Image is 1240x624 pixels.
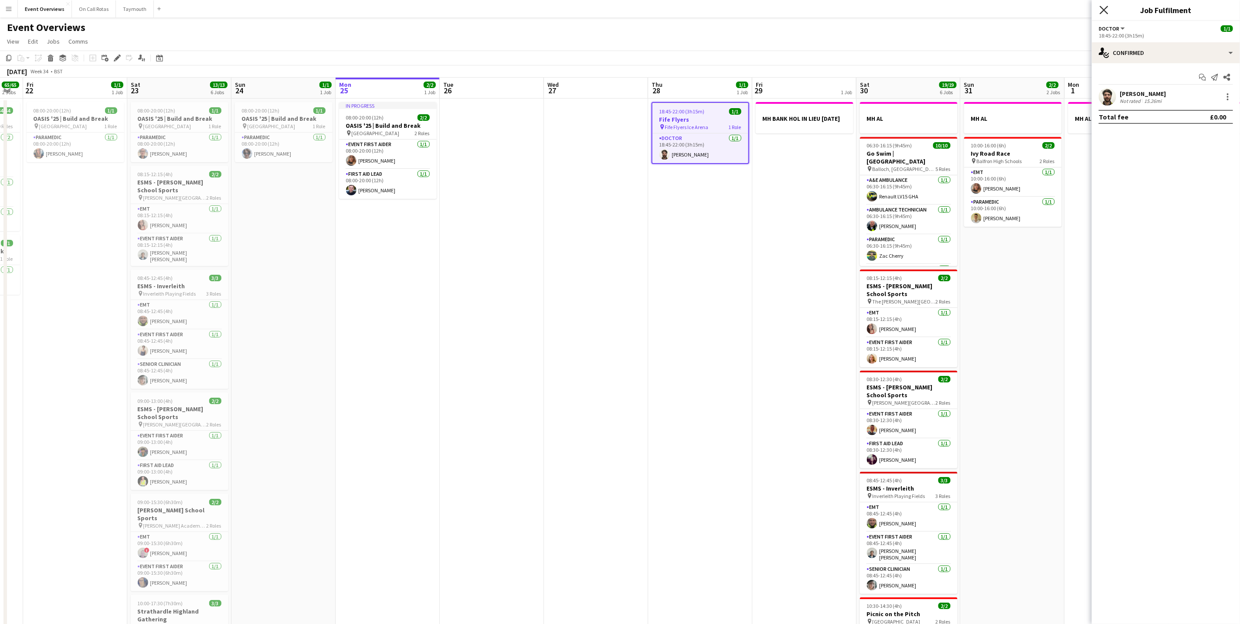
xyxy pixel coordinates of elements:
[131,359,228,389] app-card-role: Senior Clinician1/108:45-12:45 (4h)[PERSON_NAME]
[27,102,124,162] div: 08:00-20:00 (12h)1/1OASIS '25 | Build and Break [GEOGRAPHIC_DATA]1 RoleParamedic1/108:00-20:00 (1...
[131,269,228,389] app-job-card: 08:45-12:45 (4h)3/3ESMS - Inverleith Inverleith Playing Fields3 RolesEMT1/108:45-12:45 (4h)[PERSO...
[1043,142,1055,149] span: 2/2
[138,171,173,177] span: 08:15-12:15 (4h)
[860,102,958,133] app-job-card: MH AL
[131,506,228,522] h3: [PERSON_NAME] School Sports
[1046,82,1059,88] span: 2/2
[1092,4,1240,16] h3: Job Fulfilment
[235,81,245,89] span: Sun
[860,150,958,165] h3: Go Swim | [GEOGRAPHIC_DATA]
[7,38,19,45] span: View
[138,398,173,404] span: 09:00-13:00 (4h)
[1,240,13,246] span: 1/1
[756,81,763,89] span: Fri
[964,197,1062,227] app-card-role: Paramedic1/110:00-16:00 (6h)[PERSON_NAME]
[131,494,228,591] div: 09:00-15:30 (6h30m)2/2[PERSON_NAME] School Sports [PERSON_NAME] Academy Playing Fields2 RolesEMT1...
[964,137,1062,227] app-job-card: 10:00-16:00 (6h)2/2Ivy Road Race Balfron High Schools2 RolesEMT1/110:00-16:00 (6h)[PERSON_NAME]Pa...
[235,133,333,162] app-card-role: Paramedic1/108:00-20:00 (12h)[PERSON_NAME]
[242,107,280,114] span: 08:00-20:00 (12h)
[754,85,763,95] span: 29
[209,398,221,404] span: 2/2
[860,564,958,594] app-card-role: Senior Clinician1/108:45-12:45 (4h)[PERSON_NAME]
[144,548,149,553] span: !
[27,133,124,162] app-card-role: Paramedic1/108:00-20:00 (12h)[PERSON_NAME]
[131,234,228,266] app-card-role: Event First Aider1/108:15-12:15 (4h)[PERSON_NAME] [PERSON_NAME]
[418,114,430,121] span: 2/2
[131,607,228,623] h3: Strathardle Highland Gathering
[1068,102,1166,133] div: MH AL
[27,81,34,89] span: Fri
[131,81,140,89] span: Sat
[729,124,741,130] span: 1 Role
[873,298,936,305] span: The [PERSON_NAME][GEOGRAPHIC_DATA]
[971,142,1006,149] span: 10:00-16:00 (6h)
[207,290,221,297] span: 3 Roles
[28,38,38,45] span: Edit
[131,204,228,234] app-card-role: EMT1/108:15-12:15 (4h)[PERSON_NAME]
[338,85,351,95] span: 25
[339,140,437,169] app-card-role: Event First Aider1/108:00-20:00 (12h)[PERSON_NAME]
[1068,81,1080,89] span: Mon
[938,376,951,382] span: 2/2
[860,137,958,266] app-job-card: 06:30-16:15 (9h45m)10/10Go Swim | [GEOGRAPHIC_DATA] Balloch, [GEOGRAPHIC_DATA]5 RolesA&E Ambulanc...
[131,532,228,562] app-card-role: EMT1/109:00-15:30 (6h30m)![PERSON_NAME]
[665,124,709,130] span: Fife Flyers Ice Arena
[964,102,1062,133] div: MH AL
[3,36,23,47] a: View
[131,431,228,460] app-card-role: Event First Aider1/109:00-13:00 (4h)[PERSON_NAME]
[860,282,958,298] h3: ESMS - [PERSON_NAME] School Sports
[209,600,221,607] span: 3/3
[131,405,228,421] h3: ESMS - [PERSON_NAME] School Sports
[339,102,437,109] div: In progress
[24,36,41,47] a: Edit
[933,142,951,149] span: 10/10
[546,85,559,95] span: 27
[737,89,748,95] div: 1 Job
[936,298,951,305] span: 2 Roles
[65,36,92,47] a: Comms
[1099,32,1233,39] div: 18:45-22:00 (3h15m)
[860,338,958,367] app-card-role: Event First Aider1/108:15-12:15 (4h)[PERSON_NAME]
[313,123,326,130] span: 1 Role
[867,275,902,281] span: 08:15-12:15 (4h)
[652,81,662,89] span: Thu
[143,290,196,297] span: Inverleith Playing Fields
[860,610,958,618] h3: Picnic on the Pitch
[131,133,228,162] app-card-role: Paramedic1/108:00-20:00 (12h)[PERSON_NAME]
[867,142,912,149] span: 06:30-16:15 (9h45m)
[860,235,958,264] app-card-role: Paramedic1/106:30-16:15 (9h45m)Zac Cherry
[939,82,957,88] span: 19/19
[131,300,228,330] app-card-role: EMT1/108:45-12:45 (4h)[PERSON_NAME]
[1099,113,1128,121] div: Total fee
[860,264,958,357] app-card-role: Event First Aider6/6
[339,102,437,199] div: In progress08:00-20:00 (12h)2/2OASIS '25 | Build and Break [GEOGRAPHIC_DATA]2 RolesEvent First Ai...
[1047,89,1060,95] div: 2 Jobs
[841,89,852,95] div: 1 Job
[964,167,1062,197] app-card-role: EMT1/110:00-16:00 (6h)[PERSON_NAME]
[1142,98,1163,104] div: 15.26mi
[964,150,1062,157] h3: Ivy Road Race
[209,499,221,505] span: 2/2
[7,21,85,34] h1: Event Overviews
[210,82,228,88] span: 13/13
[339,122,437,130] h3: OASIS '25 | Build and Break
[1092,42,1240,63] div: Confirmed
[209,107,221,114] span: 1/1
[1068,115,1166,123] h3: MH AL
[131,166,228,266] div: 08:15-12:15 (4h)2/2ESMS - [PERSON_NAME] School Sports [PERSON_NAME][GEOGRAPHIC_DATA]2 RolesEMT1/1...
[938,275,951,281] span: 2/2
[131,392,228,490] div: 09:00-13:00 (4h)2/2ESMS - [PERSON_NAME] School Sports [PERSON_NAME][GEOGRAPHIC_DATA]2 RolesEvent ...
[352,130,400,136] span: [GEOGRAPHIC_DATA]
[1040,158,1055,164] span: 2 Roles
[131,562,228,591] app-card-role: Event First Aider1/109:00-15:30 (6h30m)[PERSON_NAME]
[1210,113,1226,121] div: £0.00
[860,383,958,399] h3: ESMS - [PERSON_NAME] School Sports
[143,522,207,529] span: [PERSON_NAME] Academy Playing Fields
[7,67,27,76] div: [DATE]
[18,0,72,17] button: Event Overviews
[652,133,748,163] app-card-role: Doctor1/118:45-22:00 (3h15m)[PERSON_NAME]
[756,102,853,133] div: MH BANK HOL IN LIEU [DATE]
[68,38,88,45] span: Comms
